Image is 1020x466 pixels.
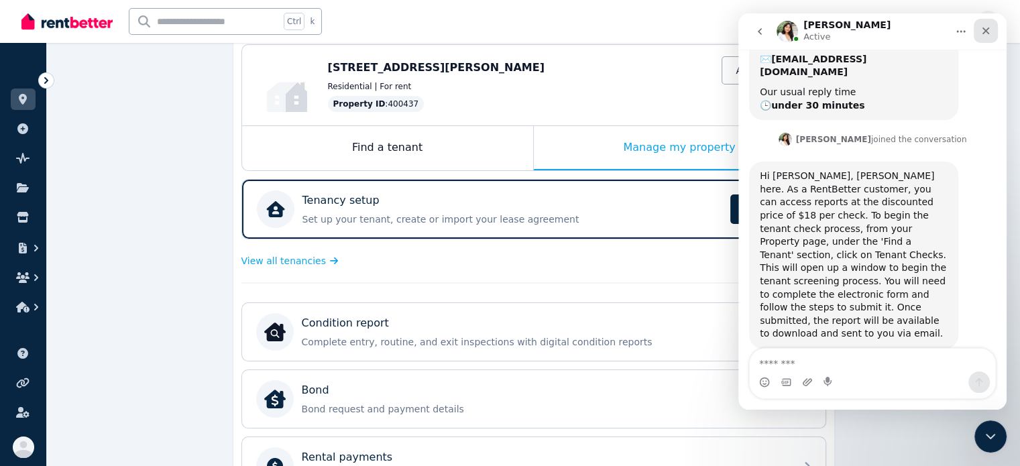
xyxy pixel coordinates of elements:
span: Ctrl [284,13,304,30]
a: Tenancy setupSet up your tenant, create or import your lease agreementContinue [242,180,826,239]
a: View all tenancies [241,254,339,268]
p: Condition report [302,315,389,331]
img: Bond [264,388,286,410]
p: Complete entry, routine, and exit inspections with digital condition reports [302,335,787,349]
div: Manage my property [534,126,826,170]
a: Condition reportCondition reportComplete entry, routine, and exit inspections with digital condit... [242,303,826,361]
span: Property ID [333,99,386,109]
span: Residential | For rent [328,81,412,92]
span: Continue [730,194,811,224]
iframe: Intercom live chat [738,13,1007,410]
p: Bond [302,382,329,398]
span: k [310,16,315,27]
p: Bond request and payment details [302,402,787,416]
p: Tenancy setup [302,192,380,209]
a: BondBondBond request and payment details [242,370,826,428]
div: Find a tenant [242,126,533,170]
p: Set up your tenant, create or import your lease agreement [302,213,722,226]
a: Activate plan [722,56,811,84]
img: Condition report [264,321,286,343]
iframe: Intercom live chat [974,420,1007,453]
span: [STREET_ADDRESS][PERSON_NAME] [328,61,545,74]
span: View all tenancies [241,254,326,268]
div: : 400437 [328,96,424,112]
img: RentBetter [21,11,113,32]
p: Rental payments [302,449,393,465]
